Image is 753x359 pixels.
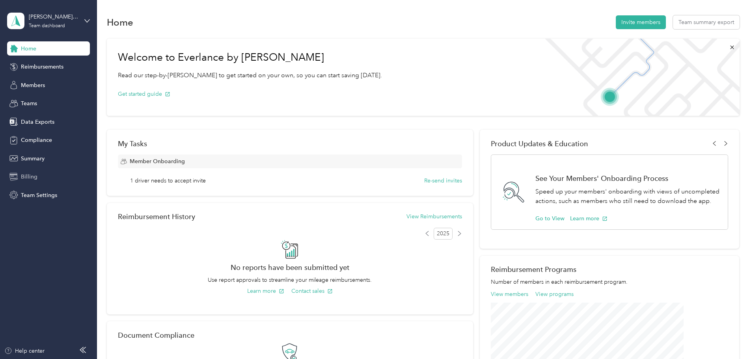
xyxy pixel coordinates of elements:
[247,287,284,295] button: Learn more
[118,263,462,272] h2: No reports have been submitted yet
[21,63,63,71] span: Reimbursements
[107,18,133,26] h1: Home
[291,287,333,295] button: Contact sales
[29,13,78,21] div: [PERSON_NAME] Supply
[130,157,185,166] span: Member Onboarding
[21,173,37,181] span: Billing
[118,331,194,339] h2: Document Compliance
[491,140,588,148] span: Product Updates & Education
[118,212,195,221] h2: Reimbursement History
[118,51,382,64] h1: Welcome to Everlance by [PERSON_NAME]
[434,228,453,240] span: 2025
[491,290,528,298] button: View members
[118,140,462,148] div: My Tasks
[491,278,728,286] p: Number of members in each reimbursement program.
[4,347,45,355] button: Help center
[537,39,739,116] img: Welcome to everlance
[535,290,574,298] button: View programs
[21,81,45,89] span: Members
[406,212,462,221] button: View Reimbursements
[118,276,462,284] p: Use report approvals to streamline your mileage reimbursements.
[118,71,382,80] p: Read our step-by-[PERSON_NAME] to get started on your own, so you can start saving [DATE].
[118,90,170,98] button: Get started guide
[21,99,37,108] span: Teams
[21,154,45,163] span: Summary
[570,214,608,223] button: Learn more
[535,214,565,223] button: Go to View
[535,187,719,206] p: Speed up your members' onboarding with views of uncompleted actions, such as members who still ne...
[616,15,666,29] button: Invite members
[21,118,54,126] span: Data Exports
[29,24,65,28] div: Team dashboard
[21,45,36,53] span: Home
[21,136,52,144] span: Compliance
[709,315,753,359] iframe: Everlance-gr Chat Button Frame
[535,174,719,182] h1: See Your Members' Onboarding Process
[673,15,740,29] button: Team summary export
[491,265,728,273] h2: Reimbursement Programs
[21,191,57,199] span: Team Settings
[130,177,206,185] span: 1 driver needs to accept invite
[424,177,462,185] button: Re-send invites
